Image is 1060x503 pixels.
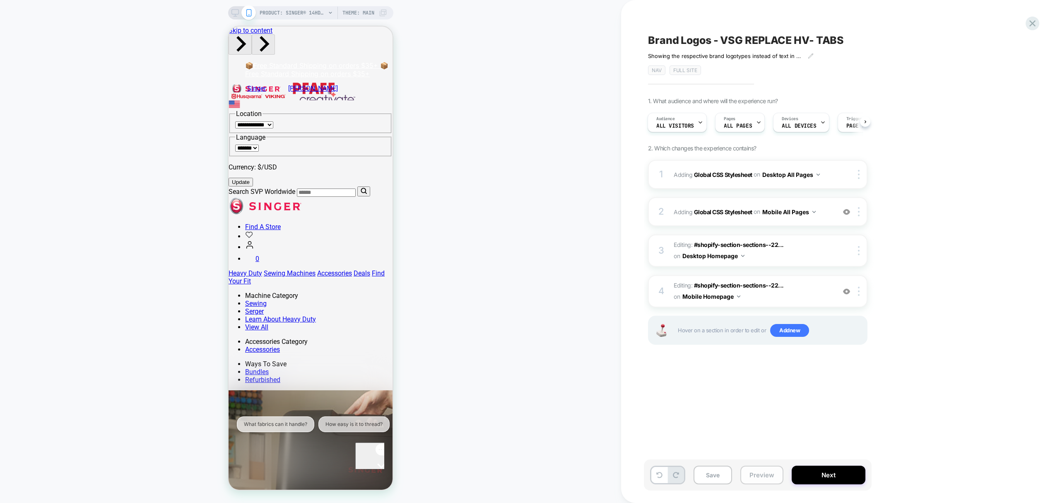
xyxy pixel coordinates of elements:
b: Global CSS Stylesheet [694,208,752,215]
div: Machine Category [17,265,164,273]
a: Bundles [17,341,40,349]
img: down arrow [817,174,820,176]
span: Trigger [846,116,862,122]
a: View All [17,297,40,305]
a: Serger [17,281,35,289]
a: Link to creativate homepage [62,66,136,74]
button: Next [792,466,865,484]
span: ALL PAGES [724,123,752,129]
img: close [858,246,860,255]
div: Ways To Save [17,334,164,341]
a: Sewing Machines [35,243,87,251]
div: 2 [657,203,665,220]
span: ALL DEVICES [782,123,816,129]
span: Page Load [846,123,874,129]
span: PRODUCT: SINGER® 14HD854 Heavy Duty Serger [260,6,326,19]
legend: Language [7,107,38,115]
button: Next slide [23,8,46,28]
a: Cart [17,228,31,236]
a: Deals [125,243,142,251]
div: 4 [657,283,665,300]
button: Preview [740,466,783,484]
span: Full site [670,65,701,75]
img: close [858,207,860,216]
div: 1 [657,166,665,183]
button: Desktop Homepage [682,250,744,262]
a: Sewing [17,273,38,281]
span: Audience [656,116,675,122]
span: on [754,169,760,179]
button: Mobile All Pages [762,206,816,218]
a: Find A Store [17,196,52,204]
span: on [754,206,760,217]
img: down arrow [741,255,744,257]
button: Desktop All Pages [762,169,820,181]
img: Joystick [653,324,670,337]
span: 1. What audience and where will the experience run? [648,97,778,104]
span: Adding [674,169,831,181]
iframe: Gorgias live chat messenger [127,416,156,443]
span: NAV [648,65,665,75]
a: Accessories [89,243,123,251]
a: Accessories [17,319,51,327]
div: 3 [657,242,665,259]
img: close [858,287,860,296]
a: Refurbished [17,349,52,357]
span: 2. Which changes the experience contains? [648,145,756,152]
span: Editing : [674,239,831,262]
a: account [17,217,26,225]
span: 📦Free Standard Shipping on orders $35+ [17,35,160,51]
span: All Visitors [656,123,694,129]
span: Showing the respective brand logotypes instead of text in tabs [648,53,802,59]
div: Accessories Category [17,311,164,319]
span: Add new [770,324,809,337]
img: down arrow [737,295,740,297]
a: Learn About Heavy Duty [17,289,87,297]
span: on [674,291,680,302]
span: Editing : [674,280,831,302]
span: on [674,251,680,261]
span: Devices [782,116,798,122]
span: 0 [27,228,31,236]
span: 📦Free Standard Shipping on orders $35+ [17,35,149,43]
span: #shopify-section-sections--22... [694,241,784,248]
button: Mobile Homepage [682,290,740,302]
button: Save [694,466,732,484]
img: crossed eye [843,288,850,295]
span: Adding [674,206,831,218]
span: #shopify-section-sections--22... [694,282,784,289]
img: down arrow [812,211,816,213]
a: 1 of 1 [17,35,160,51]
a: Link to PFAFF homepage [58,54,111,70]
b: Global CSS Stylesheet [694,171,752,178]
span: Pages [724,116,735,122]
span: Brand Logos - VSG REPLACE HV- TABS [648,34,844,46]
a: Wishlist [17,206,24,214]
legend: Location [7,83,34,91]
img: close [858,170,860,179]
span: Hover on a section in order to edit or [678,324,862,337]
button: Search [129,160,142,170]
img: crossed eye [843,208,850,215]
span: Theme: MAIN [342,6,374,19]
